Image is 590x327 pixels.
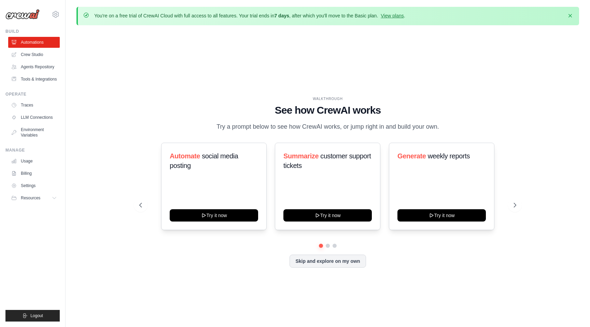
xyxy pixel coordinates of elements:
div: WALKTHROUGH [139,96,516,101]
a: Crew Studio [8,49,60,60]
a: LLM Connections [8,112,60,123]
a: Agents Repository [8,61,60,72]
button: Resources [8,193,60,203]
span: social media posting [170,152,238,169]
p: You're on a free trial of CrewAI Cloud with full access to all features. Your trial ends in , aft... [94,12,405,19]
img: Logo [5,9,40,19]
span: customer support tickets [283,152,371,169]
span: Generate [397,152,426,160]
strong: 7 days [274,13,289,18]
button: Try it now [397,209,486,222]
a: Automations [8,37,60,48]
div: Build [5,29,60,34]
a: Traces [8,100,60,111]
div: Operate [5,91,60,97]
button: Try it now [283,209,372,222]
a: Billing [8,168,60,179]
span: weekly reports [427,152,469,160]
button: Try it now [170,209,258,222]
span: Automate [170,152,200,160]
a: View plans [381,13,404,18]
h1: See how CrewAI works [139,104,516,116]
p: Try a prompt below to see how CrewAI works, or jump right in and build your own. [213,122,442,132]
button: Skip and explore on my own [290,255,366,268]
button: Logout [5,310,60,322]
div: Manage [5,147,60,153]
a: Environment Variables [8,124,60,141]
span: Resources [21,195,40,201]
span: Logout [30,313,43,318]
span: Summarize [283,152,319,160]
a: Tools & Integrations [8,74,60,85]
a: Settings [8,180,60,191]
a: Usage [8,156,60,167]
